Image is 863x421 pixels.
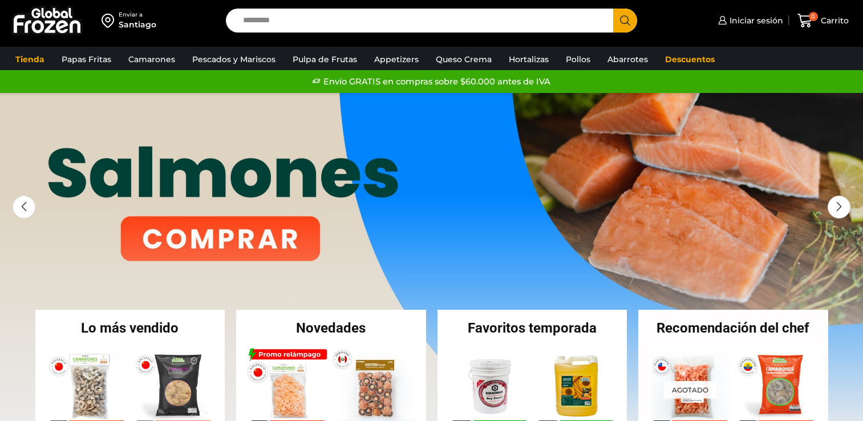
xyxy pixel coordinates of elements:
img: address-field-icon.svg [102,11,119,30]
div: Next slide [828,196,850,218]
a: 0 Carrito [795,7,852,34]
h2: Recomendación del chef [638,321,828,335]
a: Iniciar sesión [715,9,783,32]
a: Pulpa de Frutas [287,48,363,70]
div: Santiago [119,19,156,30]
a: Papas Fritas [56,48,117,70]
a: Hortalizas [503,48,554,70]
p: Agotado [664,380,716,398]
a: Pescados y Mariscos [187,48,281,70]
a: Appetizers [368,48,424,70]
span: Carrito [818,15,849,26]
a: Camarones [123,48,181,70]
h2: Favoritos temporada [437,321,627,335]
span: 0 [809,12,818,21]
a: Abarrotes [602,48,654,70]
a: Pollos [560,48,596,70]
h2: Novedades [236,321,426,335]
span: Iniciar sesión [727,15,783,26]
div: Enviar a [119,11,156,19]
a: Descuentos [659,48,720,70]
button: Search button [613,9,637,33]
div: Previous slide [13,196,35,218]
a: Queso Crema [430,48,497,70]
h2: Lo más vendido [35,321,225,335]
a: Tienda [10,48,50,70]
